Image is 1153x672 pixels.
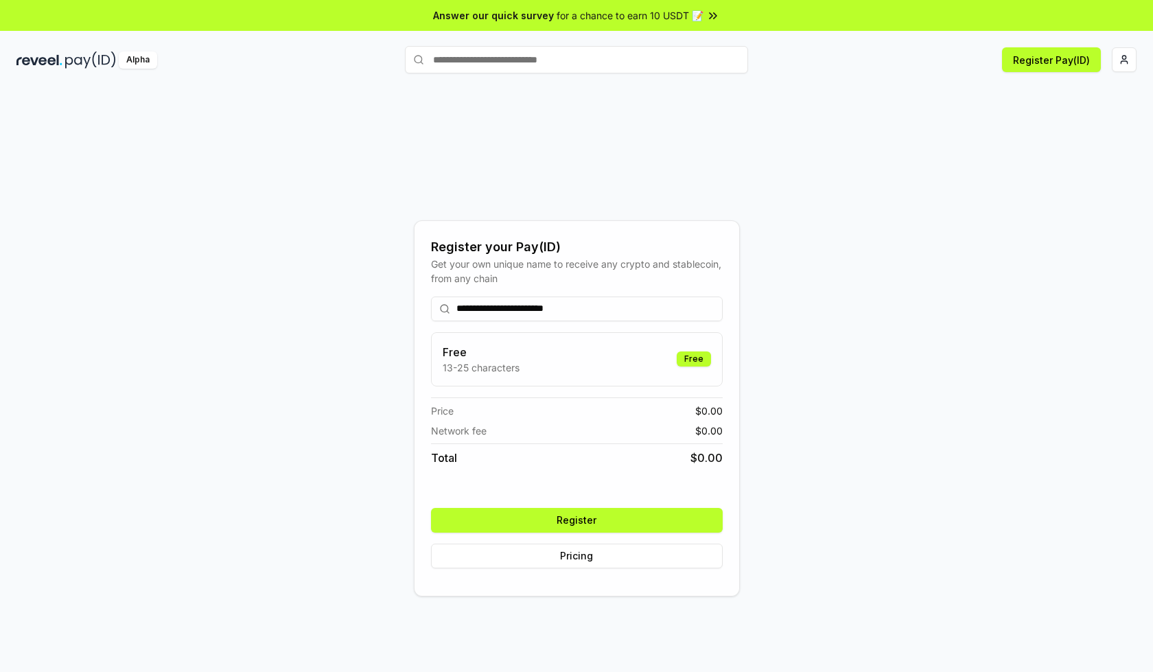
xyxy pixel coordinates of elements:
button: Pricing [431,544,723,568]
p: 13-25 characters [443,360,520,375]
span: $ 0.00 [695,404,723,418]
div: Get your own unique name to receive any crypto and stablecoin, from any chain [431,257,723,286]
img: pay_id [65,51,116,69]
div: Alpha [119,51,157,69]
span: $ 0.00 [690,450,723,466]
span: Network fee [431,424,487,438]
span: Answer our quick survey [433,8,554,23]
span: $ 0.00 [695,424,723,438]
div: Free [677,351,711,367]
h3: Free [443,344,520,360]
button: Register Pay(ID) [1002,47,1101,72]
span: for a chance to earn 10 USDT 📝 [557,8,703,23]
img: reveel_dark [16,51,62,69]
span: Price [431,404,454,418]
div: Register your Pay(ID) [431,237,723,257]
button: Register [431,508,723,533]
span: Total [431,450,457,466]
